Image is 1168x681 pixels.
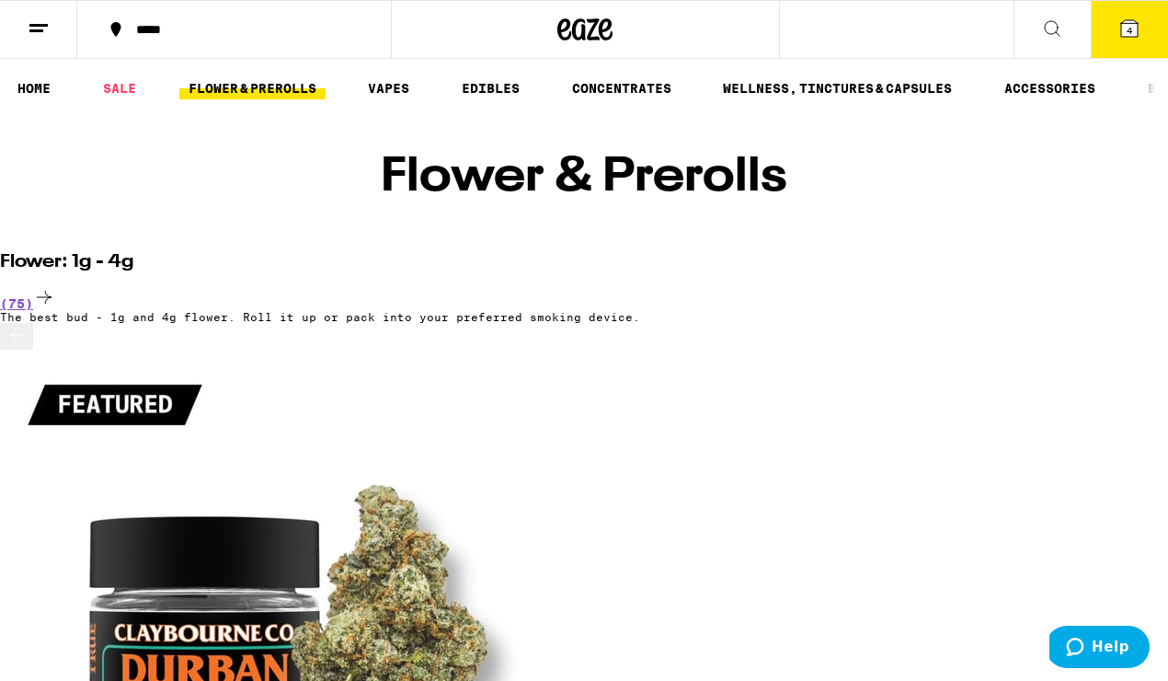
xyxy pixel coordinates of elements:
[1049,626,1150,672] iframe: Opens a widget where you can find more information
[714,77,961,99] a: WELLNESS, TINCTURES & CAPSULES
[1091,1,1168,58] button: 4
[995,77,1105,99] a: ACCESSORIES
[94,77,145,99] a: SALE
[179,77,326,99] a: FLOWER & PREROLLS
[359,77,418,99] a: VAPES
[452,77,529,99] a: EDIBLES
[1127,25,1132,36] span: 4
[8,77,60,99] a: HOME
[381,154,787,202] h1: Flower & Prerolls
[563,77,681,99] a: CONCENTRATES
